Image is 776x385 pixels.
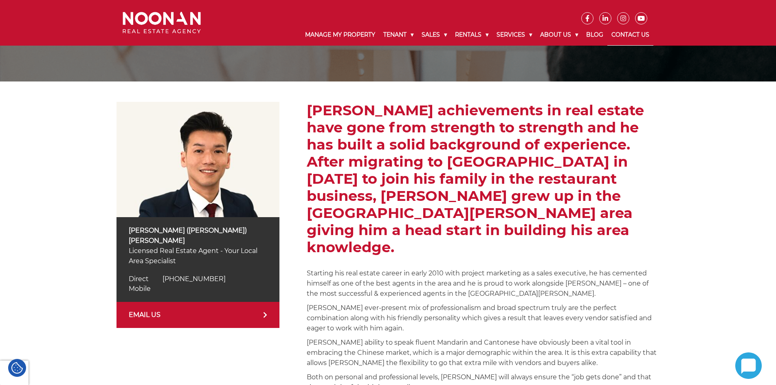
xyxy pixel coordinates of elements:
span: [PHONE_NUMBER] [163,275,226,283]
p: Starting his real estate career in early 2010 with project marketing as a sales executive, he has... [307,268,659,299]
a: Rentals [451,24,492,45]
a: EMAIL US [117,302,279,328]
span: Direct [129,275,149,283]
a: Tenant [379,24,418,45]
a: About Us [536,24,582,45]
span: Mobile [129,285,151,293]
a: Mobile [129,285,163,293]
img: Simon (Xin Rong) Cai [117,102,279,217]
a: Services [492,24,536,45]
p: Licensed Real Estate Agent - Your Local Area Specialist [129,246,267,266]
p: [PERSON_NAME] ever-present mix of professionalism and broad spectrum truly are the perfect combin... [307,303,659,333]
a: Contact Us [607,24,653,46]
a: Manage My Property [301,24,379,45]
a: Direct [PHONE_NUMBER] [129,275,226,283]
h2: [PERSON_NAME] achievements in real estate have gone from strength to strength and he has built a ... [307,102,659,256]
p: [PERSON_NAME] ability to speak fluent Mandarin and Cantonese have obviously been a vital tool in ... [307,337,659,368]
div: Cookie Settings [8,359,26,377]
a: Blog [582,24,607,45]
a: Sales [418,24,451,45]
p: [PERSON_NAME] ([PERSON_NAME]) [PERSON_NAME] [129,225,267,246]
img: Noonan Real Estate Agency [123,12,201,33]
